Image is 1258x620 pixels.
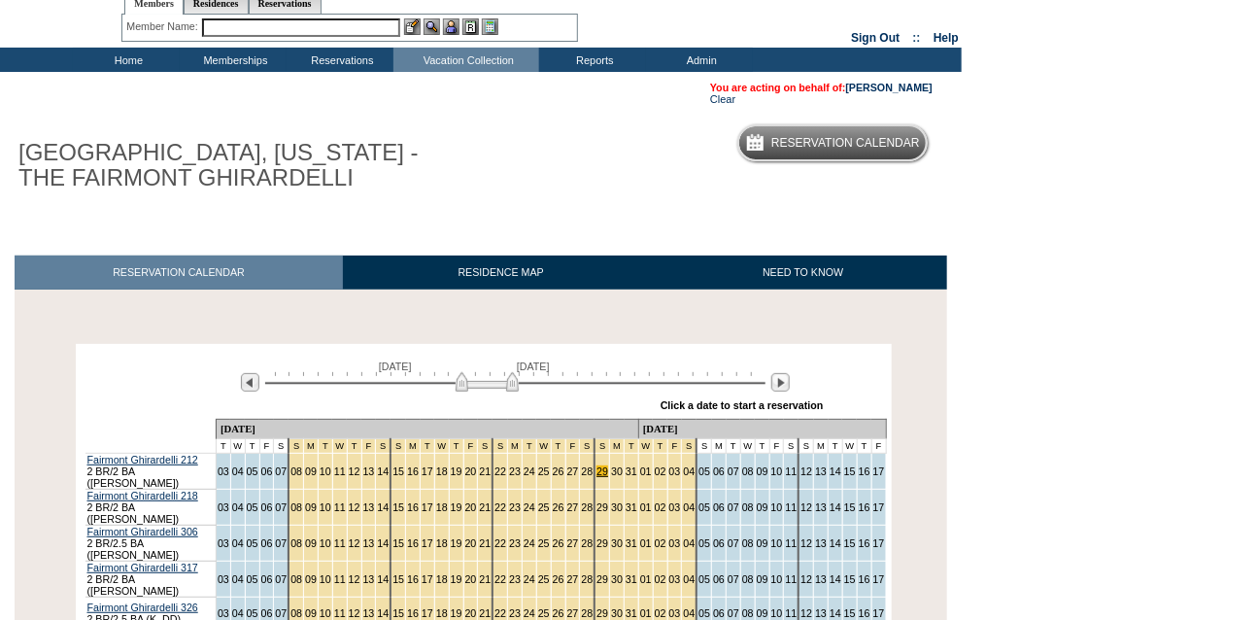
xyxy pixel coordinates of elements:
[553,607,564,619] a: 26
[261,501,273,513] a: 06
[581,573,593,585] a: 28
[305,607,317,619] a: 09
[815,607,827,619] a: 13
[873,501,885,513] a: 17
[509,537,521,549] a: 23
[407,501,419,513] a: 16
[421,439,435,454] td: Spring Break Wk 2 2026
[800,607,812,619] a: 12
[305,501,317,513] a: 09
[742,607,754,619] a: 08
[230,439,245,454] td: W
[465,501,477,513] a: 20
[332,439,347,454] td: Spring Break Wk 1 2026
[361,439,376,454] td: Spring Break Wk 1 2026
[261,573,273,585] a: 06
[713,537,725,549] a: 06
[407,607,419,619] a: 16
[655,465,666,477] a: 02
[873,465,885,477] a: 17
[800,573,812,585] a: 12
[659,256,947,290] a: NEED TO KNOW
[538,501,550,513] a: 25
[800,465,812,477] a: 12
[830,573,841,585] a: 14
[232,501,244,513] a: 04
[451,573,462,585] a: 19
[334,573,346,585] a: 11
[232,465,244,477] a: 04
[349,537,360,549] a: 12
[661,399,824,411] div: Click a date to start a reservation
[436,501,448,513] a: 18
[859,501,870,513] a: 16
[434,439,449,454] td: Spring Break Wk 2 2026
[465,573,477,585] a: 20
[683,465,695,477] a: 04
[320,607,331,619] a: 10
[815,573,827,585] a: 13
[404,18,421,35] img: b_edit.gif
[305,537,317,549] a: 09
[304,439,319,454] td: Spring Break Wk 1 2026
[771,465,783,477] a: 10
[524,573,535,585] a: 24
[538,537,550,549] a: 25
[851,31,900,45] a: Sign Out
[424,18,440,35] img: View
[347,439,361,454] td: Spring Break Wk 1 2026
[436,573,448,585] a: 18
[290,501,302,513] a: 08
[640,465,652,477] a: 01
[218,537,229,549] a: 03
[757,573,768,585] a: 09
[785,465,797,477] a: 11
[320,501,331,513] a: 10
[611,465,623,477] a: 30
[290,537,302,549] a: 08
[334,537,346,549] a: 11
[669,573,681,585] a: 03
[553,465,564,477] a: 26
[710,93,735,105] a: Clear
[771,137,920,150] h5: Reservation Calendar
[218,607,229,619] a: 03
[567,465,579,477] a: 27
[422,465,433,477] a: 17
[482,18,498,35] img: b_calculator.gif
[785,537,797,549] a: 11
[87,602,198,613] a: Fairmont Ghirardelli 326
[363,501,375,513] a: 13
[713,573,725,585] a: 06
[567,607,579,619] a: 27
[275,465,287,477] a: 07
[392,465,404,477] a: 15
[462,18,479,35] img: Reservations
[611,537,623,549] a: 30
[216,439,230,454] td: T
[305,573,317,585] a: 09
[713,501,725,513] a: 06
[392,501,404,513] a: 15
[698,573,710,585] a: 05
[334,465,346,477] a: 11
[392,573,404,585] a: 15
[376,439,391,454] td: Spring Break Wk 1 2026
[742,537,754,549] a: 08
[640,537,652,549] a: 01
[377,573,389,585] a: 14
[247,537,258,549] a: 05
[377,501,389,513] a: 14
[422,573,433,585] a: 17
[565,439,580,454] td: Spring Break Wk 3 2026
[873,537,885,549] a: 17
[261,607,273,619] a: 06
[596,465,608,477] a: 29
[538,607,550,619] a: 25
[259,439,274,454] td: F
[494,573,506,585] a: 22
[15,256,343,290] a: RESERVATION CALENDAR
[596,537,608,549] a: 29
[713,607,725,619] a: 06
[596,607,608,619] a: 29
